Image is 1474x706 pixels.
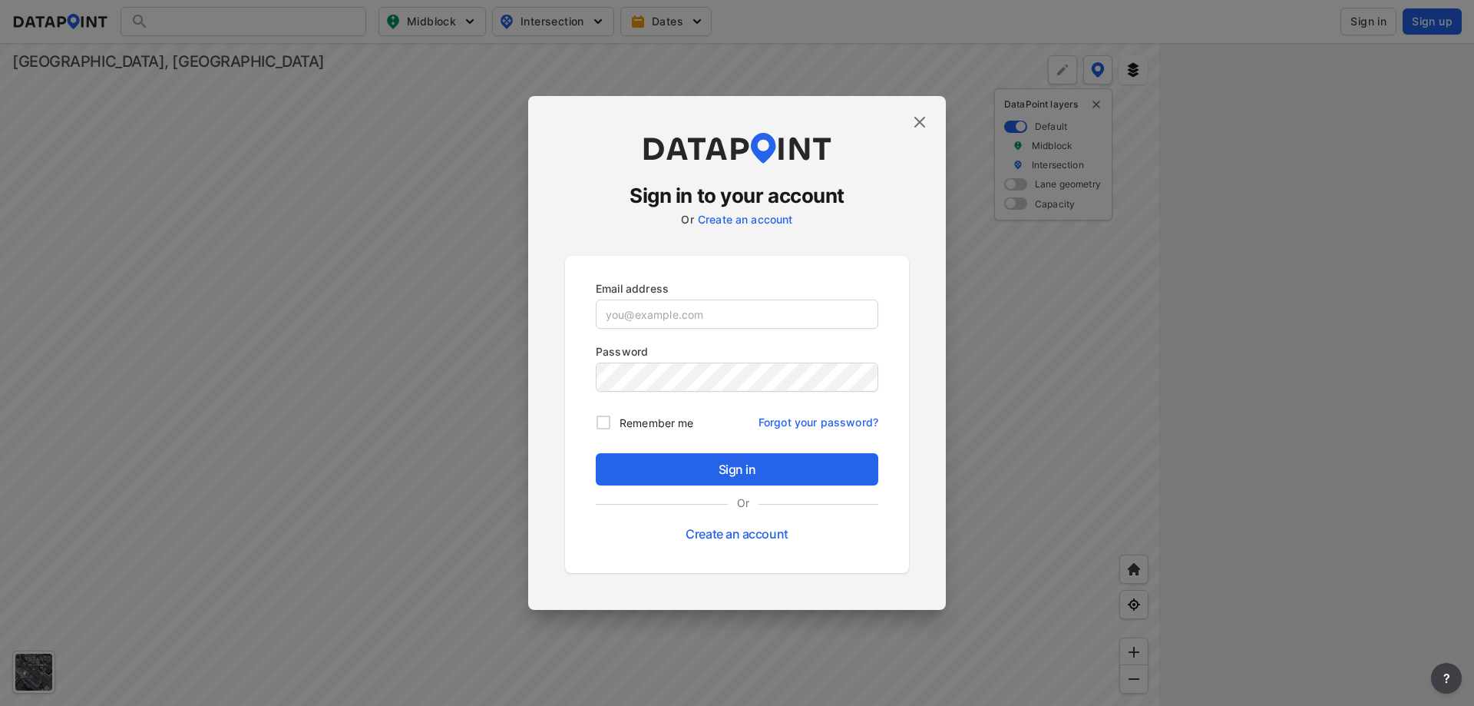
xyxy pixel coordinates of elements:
[596,453,878,486] button: Sign in
[565,182,909,210] h3: Sign in to your account
[911,113,929,131] img: close.efbf2170.svg
[681,213,693,226] label: Or
[597,300,877,328] input: you@example.com
[1440,669,1453,688] span: ?
[608,460,866,479] span: Sign in
[596,343,878,360] p: Password
[641,133,833,164] img: dataPointLogo.9353c09d.svg
[596,280,878,297] p: Email address
[728,495,758,511] label: Or
[686,526,788,542] a: Create an account
[698,213,793,226] a: Create an account
[620,415,693,431] span: Remember me
[758,406,878,430] a: Forgot your password?
[1431,663,1462,694] button: more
